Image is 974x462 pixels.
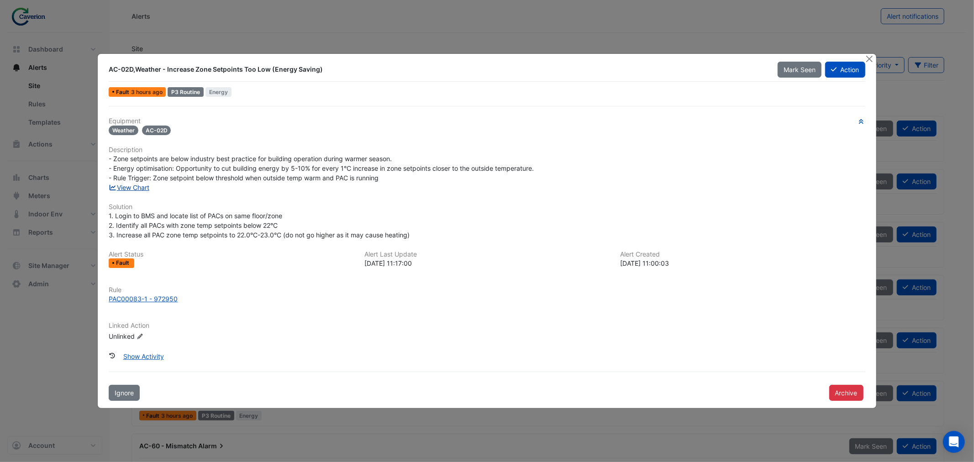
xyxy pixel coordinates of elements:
span: AC-02D [142,126,171,135]
h6: Alert Last Update [364,251,609,258]
button: Action [825,62,865,78]
span: Ignore [115,389,134,397]
span: - Zone setpoints are below industry best practice for building operation during warmer season. - ... [109,155,534,182]
button: Close [865,54,874,63]
span: Weather [109,126,138,135]
h6: Alert Status [109,251,353,258]
div: Open Intercom Messenger [943,431,965,453]
h6: Solution [109,203,865,211]
div: PAC00083-1 - 972950 [109,294,178,304]
div: [DATE] 11:00:03 [621,258,865,268]
span: Energy [205,87,232,97]
span: Mark Seen [784,66,816,73]
h6: Rule [109,286,865,294]
h6: Alert Created [621,251,865,258]
a: View Chart [109,184,149,191]
div: [DATE] 11:17:00 [364,258,609,268]
div: Unlinked [109,331,218,341]
button: Ignore [109,385,140,401]
span: Tue 19-Aug-2025 09:17 IST [131,89,163,95]
div: AC-02D,Weather - Increase Zone Setpoints Too Low (Energy Saving) [109,65,767,74]
div: P3 Routine [168,87,204,97]
span: Fault [116,260,131,266]
a: PAC00083-1 - 972950 [109,294,865,304]
h6: Description [109,146,865,154]
span: 1. Login to BMS and locate list of PACs on same floor/zone 2. Identify all PACs with zone temp se... [109,212,410,239]
button: Archive [829,385,863,401]
h6: Linked Action [109,322,865,330]
fa-icon: Edit Linked Action [137,333,143,340]
h6: Equipment [109,117,865,125]
button: Show Activity [117,348,170,364]
button: Mark Seen [778,62,821,78]
span: Fault [116,89,131,95]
